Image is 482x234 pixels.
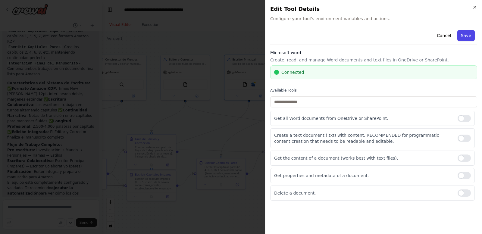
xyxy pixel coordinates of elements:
[270,50,477,56] h3: Microsoft word
[274,132,453,144] p: Create a text document (.txt) with content. RECOMMENDED for programmatic content creation that ne...
[274,190,453,196] p: Delete a document.
[270,16,477,22] span: Configure your tool's environment variables and actions.
[433,30,455,41] button: Cancel
[274,173,453,179] p: Get properties and metadata of a document.
[281,69,304,75] span: Connected
[270,57,477,63] p: Create, read, and manage Word documents and text files in OneDrive or SharePoint.
[270,88,477,93] label: Available Tools
[457,30,475,41] button: Save
[270,5,477,13] h2: Edit Tool Details
[274,155,453,161] p: Get the content of a document (works best with text files).
[274,115,453,121] p: Get all Word documents from OneDrive or SharePoint.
